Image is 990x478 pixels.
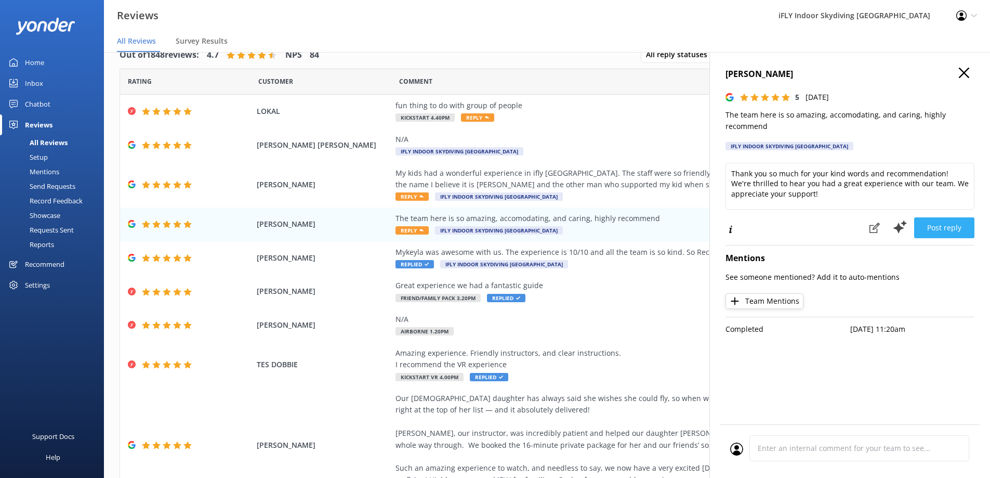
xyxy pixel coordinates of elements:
[395,134,868,145] div: N/A
[32,426,74,447] div: Support Docs
[395,192,429,201] span: Reply
[646,49,714,60] span: All reply statuses
[25,94,50,114] div: Chatbot
[6,179,104,193] a: Send Requests
[257,106,391,117] span: LOKAL
[257,319,391,331] span: [PERSON_NAME]
[725,252,974,265] h4: Mentions
[16,18,75,35] img: yonder-white-logo.png
[257,286,391,297] span: [PERSON_NAME]
[725,272,974,283] p: See someone mentioned? Add it to auto-mentions
[6,237,104,252] a: Reports
[258,76,293,86] span: Date
[725,163,974,210] textarea: Thank you so much for your kind words and recommendation! We're thrilled to hear you had a great ...
[395,327,454,335] span: Airborne 1.20pm
[725,109,974,133] p: The team here is so amazing, accomodating, and caring, highly recommend
[6,237,54,252] div: Reports
[725,324,850,335] p: Completed
[440,260,568,268] span: iFLY Indoor Skydiving [GEOGRAPHIC_DATA]
[6,164,104,179] a: Mentions
[395,213,868,224] div: The team here is so amazing, accomodating, and caring, highly recommend
[395,260,434,268] span: Replied
[207,48,219,62] h4: 4.7
[6,193,104,208] a: Record Feedback
[435,192,563,201] span: iFLY Indoor Skydiving [GEOGRAPHIC_DATA]
[257,218,391,230] span: [PERSON_NAME]
[6,223,104,237] a: Requests Sent
[725,293,803,309] button: Team Mentions
[914,217,974,238] button: Post reply
[395,280,868,291] div: Great experience we had a fantastic guide
[395,294,481,302] span: Friend/Family Pack 3.20pm
[257,359,391,370] span: TES DOBBIE
[395,147,523,156] span: iFLY Indoor Skydiving [GEOGRAPHIC_DATA]
[725,142,853,150] div: iFLY Indoor Skydiving [GEOGRAPHIC_DATA]
[6,150,104,164] a: Setup
[128,76,152,86] span: Date
[395,167,868,191] div: My kids had a wonderful experience in ifly [GEOGRAPHIC_DATA]. The staff were so friendly and very...
[795,92,799,102] span: 5
[257,139,391,151] span: [PERSON_NAME] [PERSON_NAME]
[117,36,156,46] span: All Reviews
[120,48,199,62] h4: Out of 1848 reviews:
[6,135,104,150] a: All Reviews
[959,68,969,79] button: Close
[6,150,48,164] div: Setup
[395,247,868,258] div: Mykeyla was awesome with us. The experience is 10/10 and all the team is so kind. So Recommendable
[6,179,75,193] div: Send Requests
[46,447,60,468] div: Help
[395,314,868,325] div: N/A
[806,92,829,103] p: [DATE]
[730,443,743,456] img: user_profile.svg
[6,164,59,179] div: Mentions
[850,324,975,335] p: [DATE] 11:20am
[25,114,52,135] div: Reviews
[470,373,508,381] span: Replied
[176,36,228,46] span: Survey Results
[25,254,64,275] div: Recommend
[435,226,563,235] span: iFLY Indoor Skydiving [GEOGRAPHIC_DATA]
[117,7,159,24] h3: Reviews
[487,294,525,302] span: Replied
[6,193,83,208] div: Record Feedback
[399,76,432,86] span: Question
[395,226,429,235] span: Reply
[6,208,60,223] div: Showcase
[395,100,868,111] div: fun thing to do with group of people
[395,373,464,381] span: Kickstart VR 4.00pm
[25,52,44,73] div: Home
[257,440,391,451] span: [PERSON_NAME]
[25,275,50,295] div: Settings
[310,48,319,62] h4: 84
[395,113,455,122] span: Kickstart 4.40pm
[257,179,391,190] span: [PERSON_NAME]
[25,73,43,94] div: Inbox
[6,135,68,150] div: All Reviews
[6,208,104,223] a: Showcase
[285,48,302,62] h4: NPS
[257,252,391,264] span: [PERSON_NAME]
[6,223,74,237] div: Requests Sent
[725,68,974,81] h4: [PERSON_NAME]
[395,347,868,371] div: Amazing experience. Friendly instructors, and clear instructions. I recommend the VR experience
[461,113,494,122] span: Reply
